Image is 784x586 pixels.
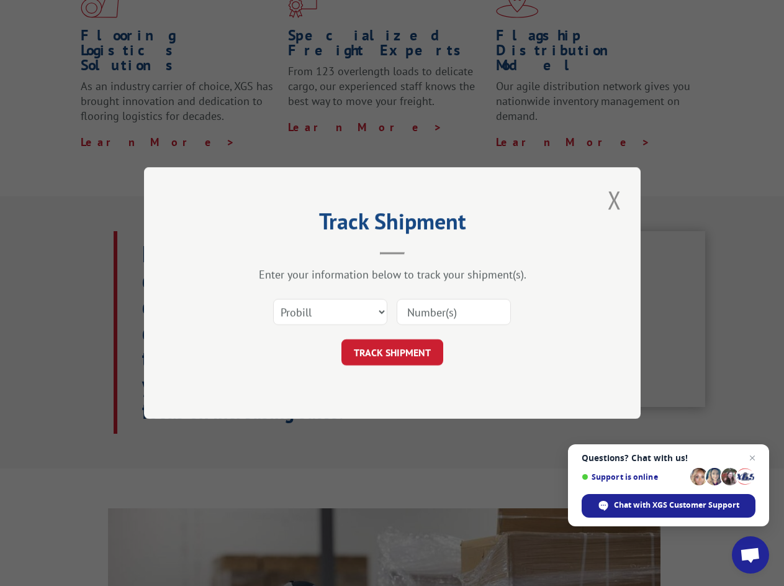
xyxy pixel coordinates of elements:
[604,183,625,217] button: Close modal
[614,500,739,511] span: Chat with XGS Customer Support
[582,494,755,518] span: Chat with XGS Customer Support
[206,267,579,282] div: Enter your information below to track your shipment(s).
[341,339,443,365] button: TRACK SHIPMENT
[732,536,769,574] a: Open chat
[206,213,579,236] h2: Track Shipment
[582,453,755,463] span: Questions? Chat with us!
[582,472,686,482] span: Support is online
[397,299,511,325] input: Number(s)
